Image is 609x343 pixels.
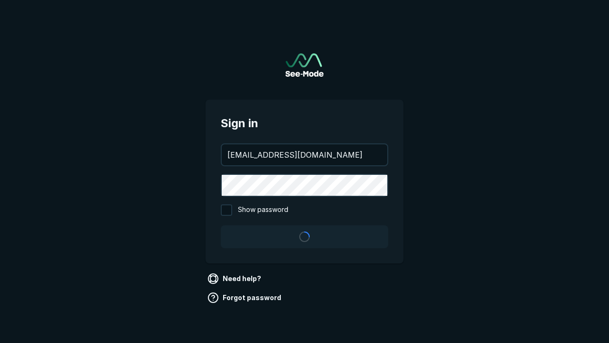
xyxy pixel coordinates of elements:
img: See-Mode Logo [285,53,324,77]
a: Forgot password [206,290,285,305]
span: Sign in [221,115,388,132]
a: Go to sign in [285,53,324,77]
span: Show password [238,204,288,216]
a: Need help? [206,271,265,286]
input: your@email.com [222,144,387,165]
